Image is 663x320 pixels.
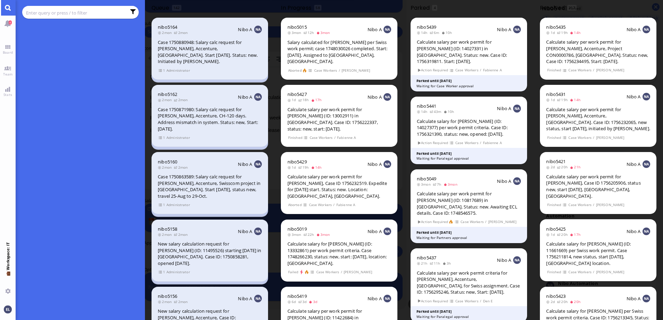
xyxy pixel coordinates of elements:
[6,48,252,55] div: Please keep in mind the required processing times of 3 weeks for EU-nationals in [GEOGRAPHIC_DATA].
[158,241,262,266] div: New salary calculation request for [PERSON_NAME] (ID: 11495526) starting [DATE] in [GEOGRAPHIC_DA...
[513,256,521,264] img: NA
[570,232,583,237] span: 17h
[334,135,336,141] span: /
[593,67,595,73] span: /
[546,158,566,165] span: nibo5421
[287,97,298,102] span: 1d
[444,109,456,114] span: 10h
[417,67,448,73] span: Action Required
[174,232,190,237] span: 2mon
[417,140,448,146] span: Action Required
[287,174,391,199] div: Calculate salary per work permit for [PERSON_NAME], Case ID 1756232519. Expedite for [DATE] start...
[417,30,430,35] span: 14h
[314,68,337,73] span: Case Workers
[6,60,252,68] p: If you have any questions or need further assistance, please let me know.
[417,176,436,182] a: nibo5049
[316,5,320,10] span: 58
[497,26,511,33] span: Nibo A
[158,293,177,299] a: nibo5156
[416,78,521,83] div: Parked until [DATE]
[411,4,432,12] span: Parked
[643,228,650,235] img: NA
[480,67,482,73] span: /
[643,160,650,168] img: NA
[337,135,356,141] span: Fabienne A
[338,68,341,73] span: /
[298,299,309,304] span: 3d
[368,161,382,167] span: Nibo A
[287,91,307,97] a: nibo5427
[343,269,372,275] span: [PERSON_NAME]
[2,92,14,97] span: Stats
[158,174,262,199] div: Case 1750863589: Salary calc request for [PERSON_NAME], Accenture, Swisscom project in [GEOGRAPHI...
[546,293,566,299] span: nibo5423
[417,103,436,109] a: nibo5441
[416,156,521,161] div: Waiting for Paralegal approval
[238,228,252,234] span: Nibo A
[416,314,521,319] div: Waiting for Paralegal approval
[368,94,382,100] span: Nibo A
[455,140,479,146] span: Case Workers
[303,30,316,35] span: 12h
[417,255,436,261] a: nibo5437
[488,219,517,225] span: [PERSON_NAME]
[546,91,566,97] span: nibo5431
[287,299,298,304] span: 6d
[483,140,502,146] span: Fabienne A
[166,135,190,141] span: Administrator
[596,135,625,141] span: [PERSON_NAME]
[593,269,595,275] span: /
[316,269,339,275] span: Case Workers
[287,159,307,165] span: nibo5429
[546,106,650,132] div: Calculate salary per work permit for [PERSON_NAME], Accenture, [GEOGRAPHIC_DATA]. Case ID: 175623...
[557,232,570,237] span: 20h
[26,9,126,17] input: Enter query or press / to filter
[238,161,252,167] span: Nibo A
[546,165,557,169] span: 2d
[254,93,262,101] img: NA
[158,159,177,165] a: nibo5160
[287,24,307,30] a: nibo5015
[416,309,521,314] div: Parked until [DATE]
[570,97,583,102] span: 14h
[6,7,252,15] p: Dear [PERSON_NAME],
[627,94,641,100] span: Nibo A
[643,26,650,33] img: NA
[368,295,382,302] span: Nibo A
[238,94,252,100] span: Nibo A
[557,30,570,35] span: 19h
[341,269,343,275] span: /
[158,106,262,132] div: Case 1750871980: Salary calc request for [PERSON_NAME], Accenture, CH-120 days. Address mismatch ...
[384,228,391,235] img: NA
[568,269,592,275] span: Case Workers
[627,228,641,234] span: Nibo A
[444,182,459,187] span: 3mon
[6,19,252,43] p: I hope this message finds you well. I'm writing to let you know that the requested salary calcula...
[368,26,382,33] span: Nibo A
[9,20,12,25] span: 4
[568,135,592,141] span: Case Workers
[254,228,262,235] img: NA
[569,5,575,10] span: 217
[416,235,521,240] div: Waiting for Partners approval
[546,232,557,237] span: 1d
[6,7,252,68] body: Rich Text Area. Press ALT-0 for help.
[547,67,561,73] span: Finished
[546,30,557,35] span: 1d
[287,226,307,232] a: nibo5019
[568,202,592,208] span: Case Workers
[303,232,316,237] span: 22h
[166,202,190,208] span: Administrator
[547,202,561,208] span: Finished
[417,190,521,216] div: Calculate salary per work permit for [PERSON_NAME] (ID: 10817689) in [GEOGRAPHIC_DATA]. Status: n...
[298,165,311,170] span: 19h
[238,295,252,302] span: Nibo A
[593,202,595,208] span: /
[287,30,303,35] span: 3mon
[384,160,391,168] img: NA
[158,97,174,102] span: 2mon
[416,83,521,89] div: Waiting for Case Worker approval
[288,202,302,208] span: Aborted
